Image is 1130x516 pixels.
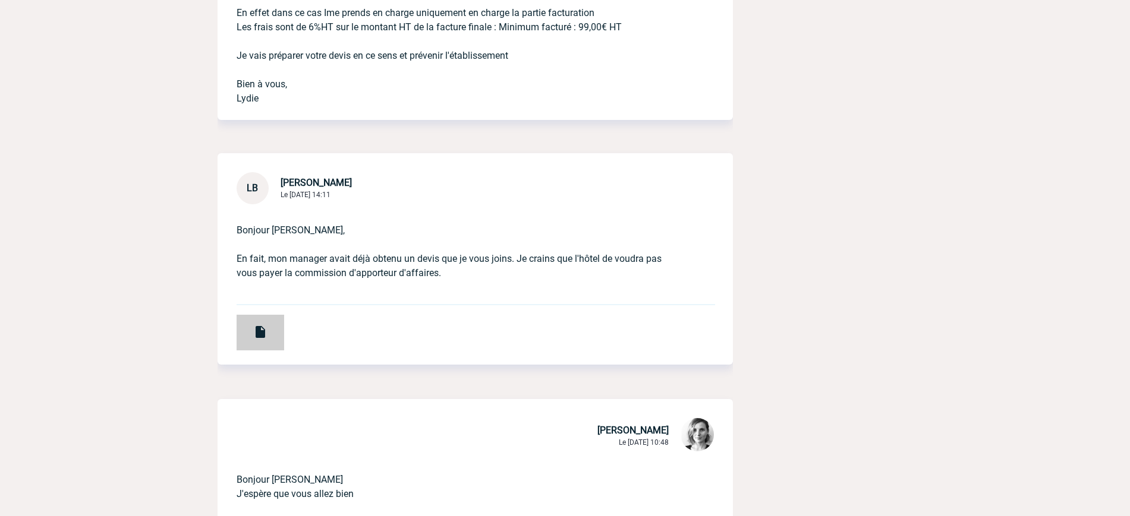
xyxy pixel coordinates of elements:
span: [PERSON_NAME] [597,425,669,436]
img: 103019-1.png [681,418,714,451]
span: Le [DATE] 10:48 [619,438,669,447]
a: proposition-ref-1084681-1616099 (3).pdf [218,321,284,333]
p: Bonjour [PERSON_NAME], En fait, mon manager avait déjà obtenu un devis que je vous joins. Je crai... [237,204,681,295]
span: Le [DATE] 14:11 [281,191,330,199]
span: LB [247,182,258,194]
span: [PERSON_NAME] [281,177,352,188]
